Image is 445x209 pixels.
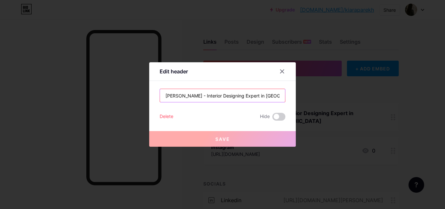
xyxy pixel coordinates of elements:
span: Save [215,136,230,142]
input: Title [160,89,285,102]
div: Edit header [160,67,188,75]
div: Delete [160,113,173,121]
button: Save [149,131,296,147]
span: Hide [260,113,270,121]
